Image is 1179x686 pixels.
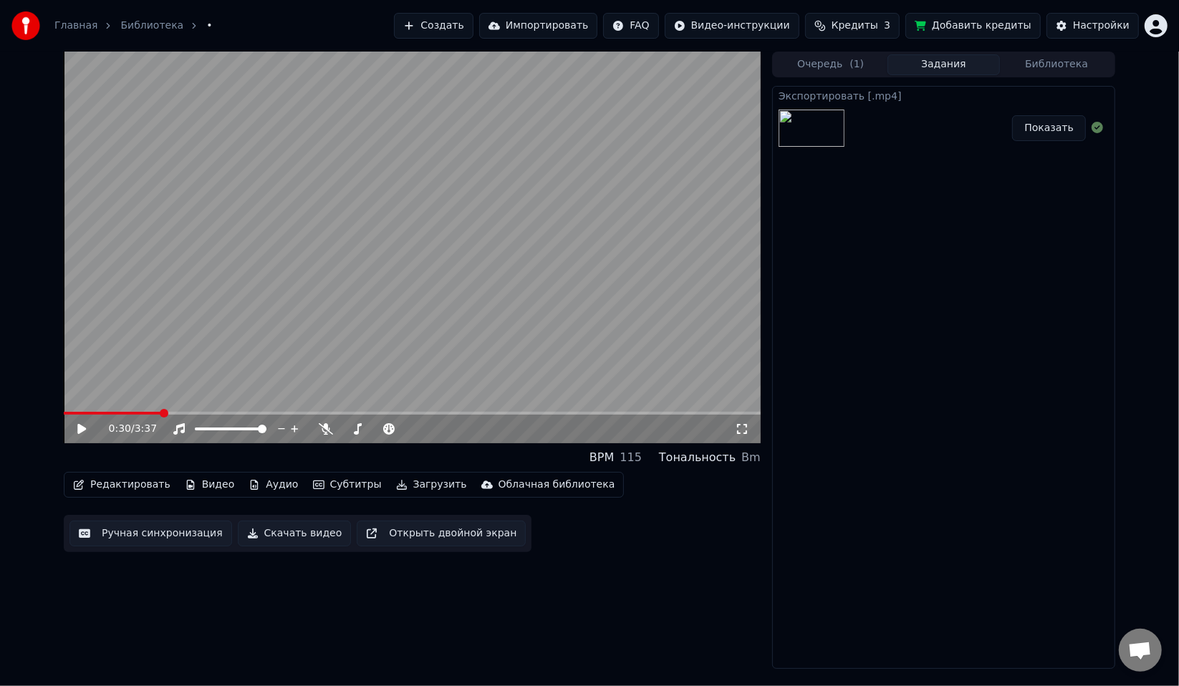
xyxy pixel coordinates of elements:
[109,422,143,436] div: /
[905,13,1041,39] button: Добавить кредиты
[589,449,614,466] div: BPM
[206,19,212,33] span: •
[887,54,1001,75] button: Задания
[1012,115,1086,141] button: Показать
[603,13,658,39] button: FAQ
[11,11,40,40] img: youka
[741,449,761,466] div: Bm
[659,449,736,466] div: Тональность
[479,13,598,39] button: Импортировать
[774,54,887,75] button: Очередь
[394,13,473,39] button: Создать
[109,422,131,436] span: 0:30
[120,19,183,33] a: Библиотека
[307,475,388,495] button: Субтитры
[135,422,157,436] span: 3:37
[832,19,878,33] span: Кредиты
[1073,19,1130,33] div: Настройки
[805,13,900,39] button: Кредиты3
[67,475,176,495] button: Редактировать
[1046,13,1139,39] button: Настройки
[1119,629,1162,672] div: Открытый чат
[1000,54,1113,75] button: Библиотека
[69,521,232,546] button: Ручная синхронизация
[620,449,642,466] div: 115
[54,19,97,33] a: Главная
[357,521,526,546] button: Открыть двойной экран
[243,475,304,495] button: Аудио
[773,87,1115,104] div: Экспортировать [.mp4]
[499,478,615,492] div: Облачная библиотека
[884,19,890,33] span: 3
[238,521,352,546] button: Скачать видео
[179,475,241,495] button: Видео
[850,57,864,72] span: ( 1 )
[390,475,473,495] button: Загрузить
[665,13,799,39] button: Видео-инструкции
[54,19,213,33] nav: breadcrumb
